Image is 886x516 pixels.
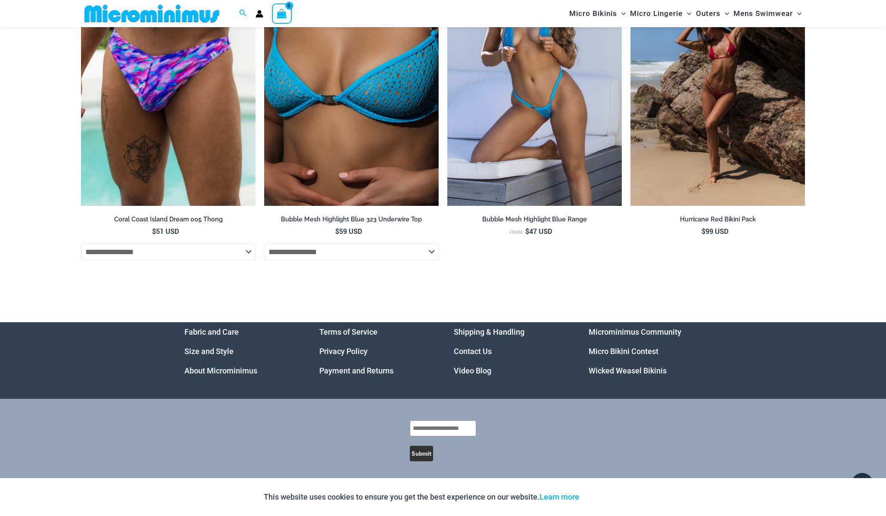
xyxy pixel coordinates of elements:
[454,327,524,336] a: Shipping & Handling
[628,3,693,25] a: Micro LingerieMenu ToggleMenu Toggle
[319,366,393,375] a: Payment and Returns
[630,215,805,227] a: Hurricane Red Bikini Pack
[702,227,705,236] span: $
[589,327,681,336] a: Microminimus Community
[447,215,622,224] h2: Bubble Mesh Highlight Blue Range
[525,227,552,236] bdi: 47 USD
[184,366,257,375] a: About Microminimus
[319,347,368,356] a: Privacy Policy
[184,322,298,380] aside: Footer Widget 1
[589,347,658,356] a: Micro Bikini Contest
[586,487,622,507] button: Accept
[184,322,298,380] nav: Menu
[509,229,523,235] span: From:
[454,322,567,380] nav: Menu
[540,492,579,501] a: Learn more
[184,327,239,336] a: Fabric and Care
[81,4,223,23] img: MM SHOP LOGO FLAT
[630,215,805,224] h2: Hurricane Red Bikini Pack
[152,227,179,236] bdi: 51 USD
[81,215,256,224] h2: Coral Coast Island Dream 005 Thong
[569,3,617,25] span: Micro Bikinis
[696,3,721,25] span: Outers
[566,1,805,26] nav: Site Navigation
[335,227,339,236] span: $
[264,215,439,224] h2: Bubble Mesh Highlight Blue 323 Underwire Top
[731,3,804,25] a: Mens SwimwearMenu ToggleMenu Toggle
[454,322,567,380] aside: Footer Widget 3
[589,322,702,380] aside: Footer Widget 4
[589,366,667,375] a: Wicked Weasel Bikinis
[589,322,702,380] nav: Menu
[694,3,731,25] a: OutersMenu ToggleMenu Toggle
[152,227,156,236] span: $
[617,3,626,25] span: Menu Toggle
[319,322,433,380] nav: Menu
[264,491,579,504] p: This website uses cookies to ensure you get the best experience on our website.
[454,366,491,375] a: Video Blog
[184,347,234,356] a: Size and Style
[630,3,683,25] span: Micro Lingerie
[454,347,492,356] a: Contact Us
[567,3,628,25] a: Micro BikinisMenu ToggleMenu Toggle
[410,446,433,461] button: Submit
[793,3,802,25] span: Menu Toggle
[239,8,247,19] a: Search icon link
[81,215,256,227] a: Coral Coast Island Dream 005 Thong
[335,227,362,236] bdi: 59 USD
[319,322,433,380] aside: Footer Widget 2
[319,327,377,336] a: Terms of Service
[264,215,439,227] a: Bubble Mesh Highlight Blue 323 Underwire Top
[721,3,729,25] span: Menu Toggle
[702,227,728,236] bdi: 99 USD
[272,3,292,23] a: View Shopping Cart, empty
[525,227,529,236] span: $
[256,10,263,18] a: Account icon link
[683,3,691,25] span: Menu Toggle
[733,3,793,25] span: Mens Swimwear
[447,215,622,227] a: Bubble Mesh Highlight Blue Range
